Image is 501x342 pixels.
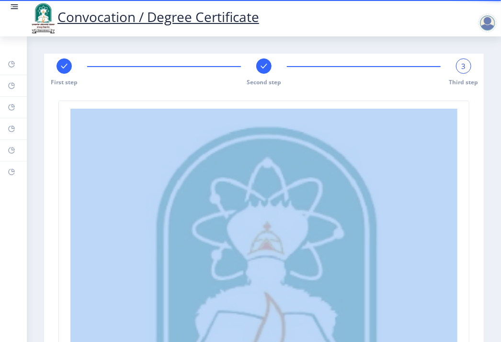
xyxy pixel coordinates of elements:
[29,2,57,34] img: logo
[29,8,259,26] a: Convocation / Degree Certificate
[462,61,466,71] span: 3
[247,78,281,86] span: Second step
[449,78,478,86] span: Third step
[51,78,78,86] span: First step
